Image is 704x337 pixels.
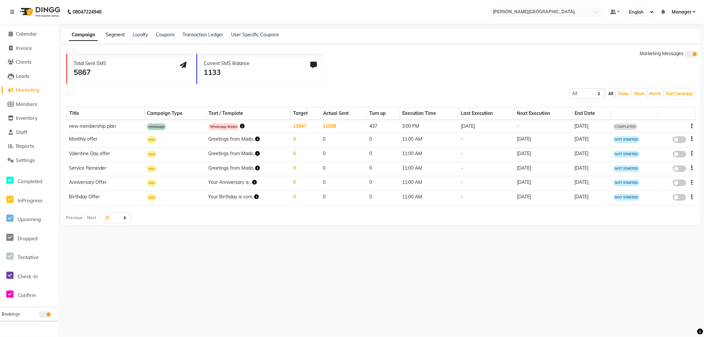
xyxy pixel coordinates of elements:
span: Tentative [17,254,39,260]
span: InProgress [17,197,42,204]
td: 11:00 AM [400,191,458,205]
td: 11:00 AM [400,133,458,148]
td: 0 [290,191,320,205]
span: Bookings [2,311,20,317]
span: sms [147,136,156,143]
th: Campaign Type [144,107,206,120]
span: NOT STARTED [613,165,640,172]
td: 11838 [320,120,367,133]
td: 0 [367,176,400,191]
span: Marketing [16,87,39,93]
a: Invoice [2,45,56,52]
button: Add Campaign [664,89,695,98]
span: Reports [16,143,34,149]
span: Whatsapp Media [208,123,239,130]
td: 11:00 AM [400,147,458,162]
th: Target [290,107,320,120]
th: Title [67,107,145,120]
span: sms [147,194,156,201]
span: Dropped [17,235,38,242]
div: Current SMS Balance [204,60,250,67]
div: 5867 [74,67,106,78]
a: User Specific Coupons [231,32,279,38]
td: [DATE] [572,176,611,191]
a: Reports [2,143,56,150]
span: Clients [16,59,31,65]
span: Settings [16,157,35,163]
td: [DATE] [572,147,611,162]
td: [DATE] [514,162,572,176]
td: [DATE] [572,133,611,148]
a: Loyalty [133,32,148,38]
td: Greetings from Mado.. [206,147,290,162]
span: Calendar [16,31,37,37]
td: 0 [320,147,367,162]
span: Inventory [16,115,38,121]
a: Calendar [2,30,56,38]
b: 08047224946 [73,3,102,21]
td: 0 [290,176,320,191]
td: [DATE] [458,120,514,133]
td: - [458,191,514,205]
td: 0 [320,162,367,176]
button: All [607,89,615,98]
span: COMPLETED [613,123,637,130]
span: Members [16,101,37,107]
td: Your Birthday is com.. [206,191,290,205]
td: 437 [367,120,400,133]
td: 0 [320,133,367,148]
span: Manager [672,9,691,16]
button: Week [632,89,646,98]
th: Actual Sent [320,107,367,120]
span: sms [147,180,156,186]
td: [DATE] [514,191,572,205]
td: 11:00 AM [400,176,458,191]
label: false [673,165,686,172]
a: Coupons [156,32,175,38]
td: 0 [290,147,320,162]
td: 0 [320,191,367,205]
td: 0 [367,191,400,205]
td: 0 [290,162,320,176]
span: Completed [17,178,42,185]
span: sms [147,165,156,172]
div: Total Sent SMS [74,60,106,67]
td: [DATE] [572,162,611,176]
th: Last Execution [458,107,514,120]
td: Anniversary Offer [67,176,145,191]
a: Transaction Ledger [183,32,223,38]
td: new membership plan [67,120,145,133]
td: Greetings from Mado.. [206,162,290,176]
span: NOT STARTED [613,136,640,143]
span: Check-In [17,273,38,280]
button: Month [648,89,663,98]
th: Execution Time [400,107,458,120]
td: Birthday Offer [67,191,145,205]
td: 11:00 AM [400,162,458,176]
td: - [458,133,514,148]
label: false [673,194,686,201]
span: Confirm [17,292,36,298]
label: false [673,151,686,157]
span: NOT STARTED [613,151,640,157]
td: [DATE] [572,191,611,205]
span: NOT STARTED [613,180,640,186]
td: 0 [290,133,320,148]
th: Next Execution [514,107,572,120]
td: 0 [367,147,400,162]
td: 0 [367,133,400,148]
a: Segment [106,32,125,38]
img: logo [17,3,62,21]
td: - [458,176,514,191]
td: - [514,120,572,133]
button: Today [616,89,631,98]
a: Members [2,101,56,108]
th: Text / Template [206,107,290,120]
a: Staff [2,129,56,136]
td: 0 [320,176,367,191]
td: Your Anniversary is .. [206,176,290,191]
th: Turn up [367,107,400,120]
td: - [458,147,514,162]
th: End Date [572,107,611,120]
td: 0 [367,162,400,176]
